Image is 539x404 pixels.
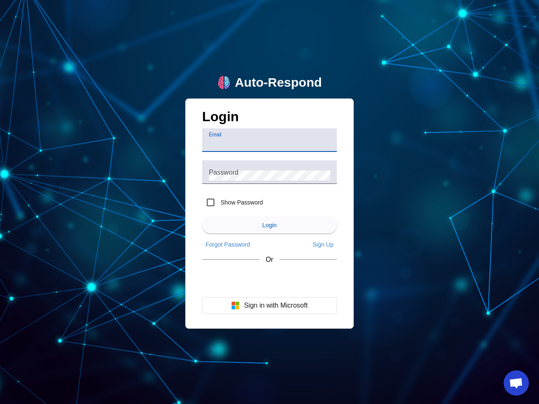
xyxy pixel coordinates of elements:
span: Sign Up [312,241,334,248]
span: Login [262,222,277,229]
img: logo [217,76,231,89]
h1: Login [202,109,337,129]
button: Login [202,217,337,234]
span: Forgot Password [205,241,250,248]
div: Auto-Respond [235,75,322,90]
label: Show Password [219,198,263,207]
a: Open chat [504,370,529,396]
a: logoAuto-Respond [217,75,322,90]
iframe: Sign in with Google Button [198,271,341,290]
mat-label: Password [209,169,238,176]
span: Or [266,256,273,263]
button: Sign in with Microsoft [202,297,337,314]
img: Microsoft logo [231,301,240,310]
mat-label: Email [209,132,221,138]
